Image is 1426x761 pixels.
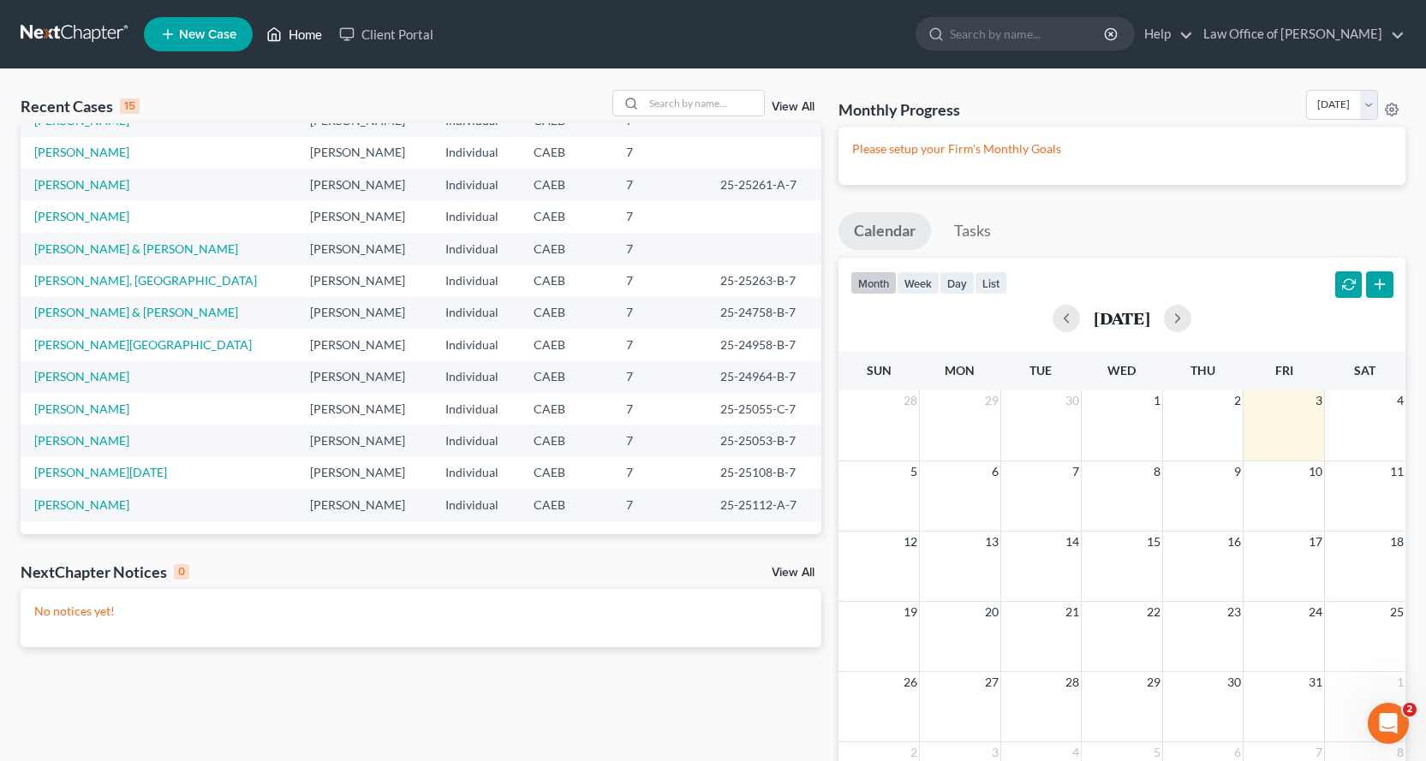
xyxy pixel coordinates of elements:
a: Help [1136,19,1193,50]
span: 20 [983,602,1000,622]
td: CAEB [520,425,612,456]
td: Individual [432,457,521,489]
span: 13 [983,532,1000,552]
span: 10 [1307,461,1324,482]
span: Tue [1029,363,1052,378]
td: 7 [612,393,707,425]
td: 7 [612,200,707,232]
span: 11 [1388,461,1405,482]
div: 0 [174,564,189,580]
td: CAEB [520,361,612,393]
td: [PERSON_NAME] [296,457,432,489]
td: 25-24758-B-7 [707,297,820,329]
button: list [975,271,1007,294]
td: 7 [612,233,707,265]
span: 6 [990,461,1000,482]
td: Individual [432,265,521,296]
a: [PERSON_NAME] [34,433,129,448]
span: 19 [902,602,919,622]
button: week [897,271,940,294]
td: [PERSON_NAME] [296,297,432,329]
td: [PERSON_NAME] [296,329,432,360]
td: [PERSON_NAME] [296,425,432,456]
span: 12 [902,532,919,552]
a: [PERSON_NAME] [34,177,129,192]
td: [PERSON_NAME] [296,169,432,200]
span: 8 [1152,461,1162,482]
a: View All [772,101,814,113]
td: CAEB [520,297,612,329]
a: [PERSON_NAME] [34,401,129,416]
span: Wed [1107,363,1136,378]
td: [PERSON_NAME] [296,137,432,169]
td: 7 [612,137,707,169]
p: Please setup your Firm's Monthly Goals [852,140,1392,158]
td: 7 [612,297,707,329]
span: 5 [909,461,919,482]
td: CAEB [520,329,612,360]
a: Client Portal [331,19,442,50]
span: 30 [1064,390,1081,411]
td: [PERSON_NAME] [296,200,432,232]
span: 2 [1232,390,1243,411]
td: [PERSON_NAME] [296,233,432,265]
div: 15 [120,98,140,114]
span: 29 [983,390,1000,411]
span: 1 [1152,390,1162,411]
td: 7 [612,265,707,296]
h3: Monthly Progress [838,99,960,120]
a: Calendar [838,212,931,250]
td: 7 [612,329,707,360]
span: 3 [1314,390,1324,411]
td: CAEB [520,169,612,200]
span: 25 [1388,602,1405,622]
td: Individual [432,489,521,520]
td: CAEB [520,137,612,169]
td: 25-25261-A-7 [707,169,820,200]
a: Home [258,19,331,50]
a: [PERSON_NAME] [34,497,129,512]
td: Individual [432,137,521,169]
a: View All [772,567,814,579]
span: Sat [1354,363,1375,378]
td: [PERSON_NAME] [296,265,432,296]
td: Individual [432,233,521,265]
a: [PERSON_NAME] [34,145,129,159]
td: [PERSON_NAME] [296,489,432,520]
span: 28 [902,390,919,411]
span: 4 [1395,390,1405,411]
h2: [DATE] [1094,309,1150,327]
td: CAEB [520,489,612,520]
td: CAEB [520,457,612,489]
td: 25-25263-B-7 [707,265,820,296]
td: CAEB [520,200,612,232]
a: Tasks [939,212,1006,250]
span: New Case [179,28,236,41]
td: 25-24964-B-7 [707,361,820,393]
div: NextChapter Notices [21,562,189,582]
td: 25-25108-B-7 [707,457,820,489]
span: 26 [902,672,919,693]
span: 21 [1064,602,1081,622]
button: month [850,271,897,294]
div: Recent Cases [21,96,140,116]
td: Individual [432,169,521,200]
a: [PERSON_NAME] [34,369,129,383]
a: [PERSON_NAME] [34,209,129,223]
a: [PERSON_NAME] [34,113,129,128]
span: 31 [1307,672,1324,693]
td: 7 [612,169,707,200]
td: Individual [432,329,521,360]
td: 7 [612,489,707,520]
span: 29 [1145,672,1162,693]
span: 14 [1064,532,1081,552]
p: No notices yet! [34,603,808,620]
input: Search by name... [950,18,1107,50]
a: [PERSON_NAME] & [PERSON_NAME] [34,305,238,319]
span: 9 [1232,461,1243,482]
span: 22 [1145,602,1162,622]
td: 25-25112-A-7 [707,489,820,520]
a: [PERSON_NAME], [GEOGRAPHIC_DATA] [34,273,257,288]
td: 25-25053-B-7 [707,425,820,456]
td: Individual [432,393,521,425]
